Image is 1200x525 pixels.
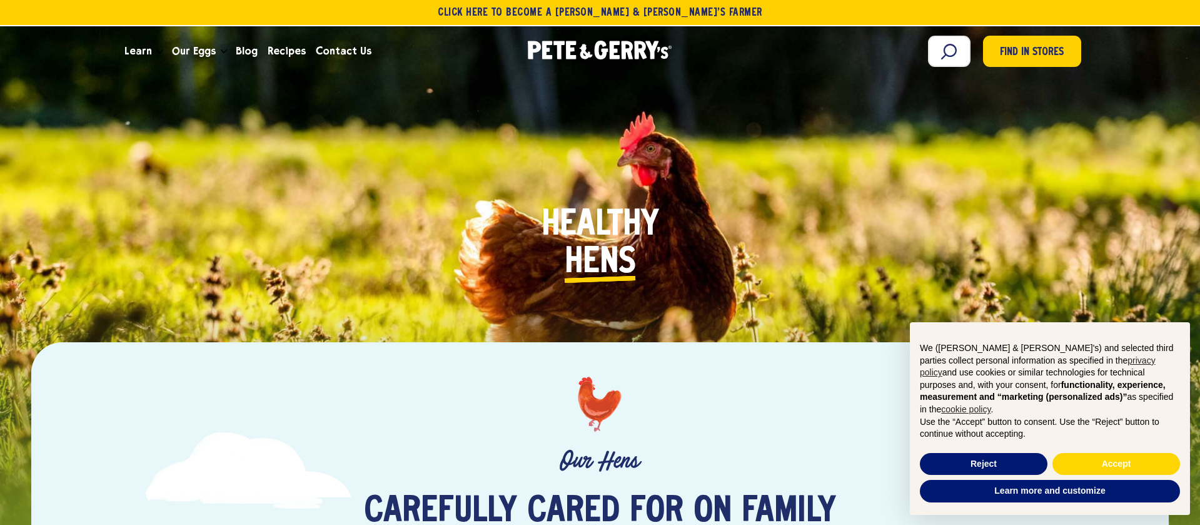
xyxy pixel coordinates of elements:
a: Contact Us [311,34,376,68]
p: We ([PERSON_NAME] & [PERSON_NAME]'s) and selected third parties collect personal information as s... [920,342,1180,416]
p: Use the “Accept” button to consent. Use the “Reject” button to continue without accepting. [920,416,1180,441]
span: Find in Stores [1000,44,1064,61]
button: Learn more and customize [920,480,1180,502]
span: Recipes [268,43,306,59]
a: Find in Stores [983,36,1081,67]
p: Our Hens [126,447,1074,474]
button: Open the dropdown menu for Learn [157,49,163,54]
input: Search [928,36,971,67]
a: Blog [231,34,263,68]
span: Our Eggs [172,43,216,59]
span: Contact Us [316,43,371,59]
a: cookie policy [941,404,991,414]
i: s [618,244,636,282]
a: Recipes [263,34,311,68]
a: Our Eggs [167,34,221,68]
span: Blog [236,43,258,59]
span: Healthy [542,206,659,244]
button: Open the dropdown menu for Our Eggs [221,49,227,54]
button: Accept [1052,453,1180,476]
a: Learn [119,34,157,68]
button: Reject [920,453,1047,476]
span: Learn [124,43,152,59]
